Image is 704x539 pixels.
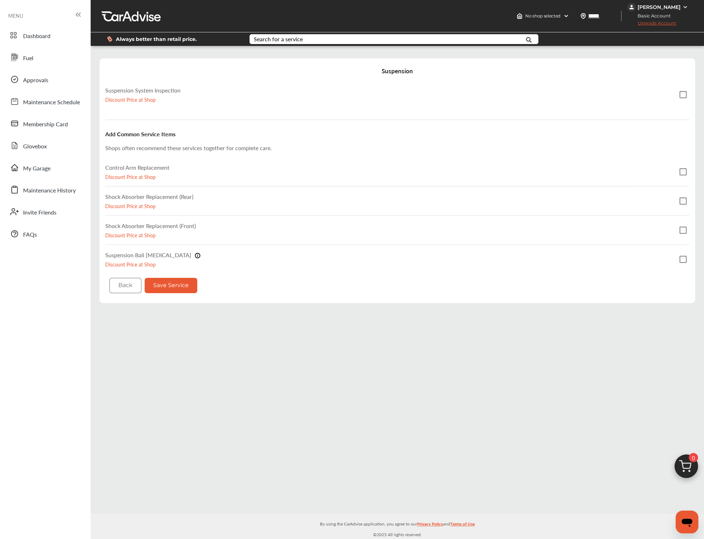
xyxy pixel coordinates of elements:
[6,26,84,44] a: Dashboard
[91,520,704,527] p: By using the CarAdvise application, you agree to our and
[627,3,636,11] img: jVpblrzwTbfkPYzPPzSLxeg0AAAAASUVORK5CYII=
[105,202,193,210] p: Discount Price at Shop
[6,48,84,67] a: Fuel
[669,451,703,485] img: cart_icon.3d0951e8.svg
[621,11,622,21] img: header-divider.bc55588e.svg
[105,63,689,75] h4: Suspension
[105,163,170,171] label: Control Arm Replacement
[417,520,443,531] a: Privacy Policy
[145,278,197,293] button: Save Service
[254,36,303,42] div: Search for a service
[23,76,48,85] span: Approvals
[23,164,50,173] span: My Garage
[682,4,688,10] img: WGsFRI8htEPBVLJbROoPRyZpYNWhNONpIPPETTm6eUC0GeLEiAAAAAElFTkSuQmCC
[105,131,689,138] h5: Add Common Service Items
[6,202,84,221] a: Invite Friends
[105,232,196,239] p: Discount Price at Shop
[195,253,200,259] img: info-Icon.6181e609.svg
[6,136,84,155] a: Glovebox
[8,13,23,19] span: MENU
[563,13,569,19] img: header-down-arrow.9dd2ce7d.svg
[23,186,76,195] span: Maintenance History
[676,511,698,533] iframe: Button to launch messaging window
[6,114,84,133] a: Membership Card
[23,120,68,129] span: Membership Card
[105,222,196,230] label: Shock Absorber Replacement (Front)
[627,20,676,29] span: Upgrade Account
[105,144,689,152] p: Shops often recommend these services together for complete care.
[105,192,193,201] label: Shock Absorber Replacement (Rear)
[23,54,33,63] span: Fuel
[23,142,47,151] span: Glovebox
[6,92,84,111] a: Maintenance Schedule
[105,86,181,94] label: Suspension System Inspection
[116,37,197,42] span: Always better than retail price.
[450,520,475,531] a: Terms of Use
[689,453,698,462] span: 0
[105,251,200,259] label: Suspension Ball [MEDICAL_DATA]
[105,173,170,180] p: Discount Price at Shop
[517,13,522,19] img: header-home-logo.8d720a4f.svg
[6,180,84,199] a: Maintenance History
[105,96,181,103] p: Discount Price at Shop
[628,12,676,20] span: Basic Account
[638,4,681,10] div: [PERSON_NAME]
[525,13,560,19] span: No shop selected
[107,36,112,42] img: dollor_label_vector.a70140d1.svg
[580,13,586,19] img: location_vector.a44bc228.svg
[23,32,50,41] span: Dashboard
[105,261,200,268] p: Discount Price at Shop
[6,70,84,89] a: Approvals
[23,230,37,239] span: FAQs
[23,208,57,217] span: Invite Friends
[6,224,84,243] a: FAQs
[23,98,80,107] span: Maintenance Schedule
[109,278,141,293] button: Back
[6,158,84,177] a: My Garage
